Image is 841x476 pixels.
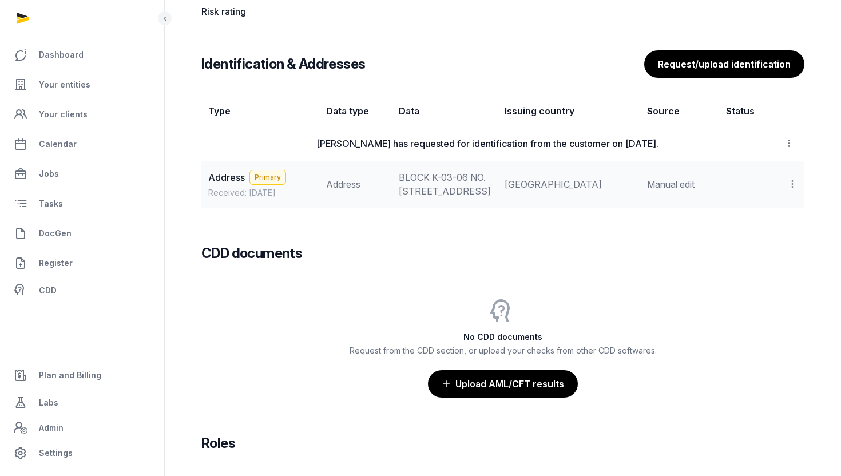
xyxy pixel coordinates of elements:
[319,161,392,208] td: Address
[201,55,365,73] h3: Identification & Addresses
[9,190,155,217] a: Tasks
[39,78,90,92] span: Your entities
[39,197,63,211] span: Tasks
[498,96,640,126] th: Issuing country
[39,137,77,151] span: Calendar
[399,170,491,198] div: BLOCK K-03-06 NO.[STREET_ADDRESS]
[39,48,84,62] span: Dashboard
[9,416,155,439] a: Admin
[39,108,88,121] span: Your clients
[719,96,773,126] th: Status
[9,160,155,188] a: Jobs
[201,345,804,356] p: Request from the CDD section, or upload your checks from other CDD softwares.
[39,256,73,270] span: Register
[208,137,767,150] div: [PERSON_NAME] has requested for identification from the customer on [DATE].
[9,71,155,98] a: Your entities
[9,249,155,277] a: Register
[249,170,286,185] span: Primary
[644,50,804,78] button: Request/upload identification
[201,434,235,453] h3: Roles
[39,421,64,435] span: Admin
[201,244,302,263] h3: CDD documents
[9,220,155,247] a: DocGen
[39,396,58,410] span: Labs
[319,96,392,126] th: Data type
[39,167,59,181] span: Jobs
[201,331,804,343] h3: No CDD documents
[201,96,319,126] th: Type
[498,161,640,208] td: [GEOGRAPHIC_DATA]
[208,187,312,199] div: Received: [DATE]
[9,41,155,69] a: Dashboard
[428,370,578,398] button: Upload AML/CFT results
[39,446,73,460] span: Settings
[208,172,245,183] span: Address
[9,130,155,158] a: Calendar
[39,227,72,240] span: DocGen
[640,96,719,126] th: Source
[9,362,155,389] a: Plan and Billing
[392,96,498,126] th: Data
[201,5,346,18] dt: Risk rating
[640,161,719,208] td: Manual edit
[9,101,155,128] a: Your clients
[39,368,101,382] span: Plan and Billing
[9,439,155,467] a: Settings
[39,284,57,297] span: CDD
[9,279,155,302] a: CDD
[9,389,155,416] a: Labs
